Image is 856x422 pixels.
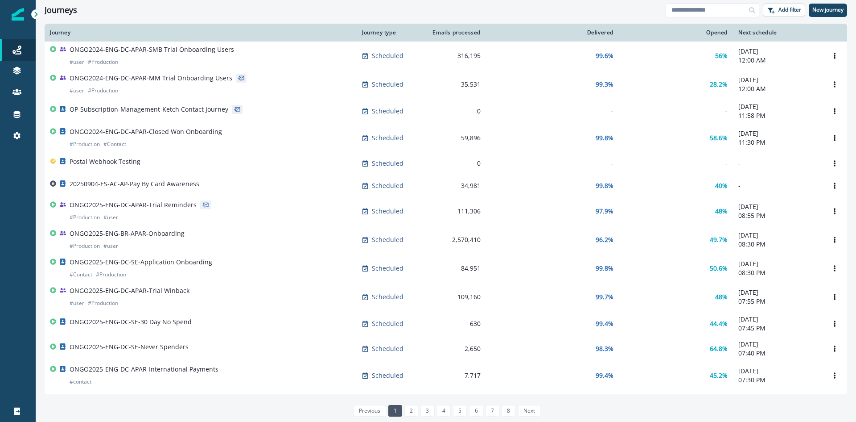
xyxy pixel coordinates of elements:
div: 109,160 [429,292,481,301]
p: 07:40 PM [738,349,817,358]
p: ONGO2025-ENG-DC-APAR-Trial Reminders [70,201,197,209]
div: Journey [50,29,351,36]
p: 99.7% [596,292,613,301]
p: Scheduled [372,51,403,60]
div: 84,951 [429,264,481,273]
p: 99.8% [596,181,613,190]
button: Options [827,78,842,91]
p: 99.8% [596,134,613,142]
ul: Pagination [351,405,540,417]
img: Inflection [12,8,24,21]
p: [DATE] [738,393,817,402]
p: [DATE] [738,259,817,268]
a: Postal Webhook TestingScheduled0---Options [45,152,847,175]
div: - [491,159,613,168]
p: Add filter [778,7,801,13]
button: Options [827,179,842,192]
button: Options [827,233,842,247]
div: 7,717 [429,371,481,380]
div: 34,981 [429,181,481,190]
p: ONGO2025-ENG-DC-SE-30 Day No Spend [70,318,192,326]
div: 35,531 [429,80,481,89]
p: # user [103,242,118,251]
p: [DATE] [738,367,817,376]
button: Options [827,262,842,275]
p: Postal Webhook Testing [70,157,140,166]
div: Next schedule [738,29,817,36]
a: ONGO-ENG-AC-SE-Partner CW OnboardingScheduled29792.7%43.6%[DATE]07:30 PMOptions [45,390,847,415]
p: 96.2% [596,235,613,244]
p: # Production [96,270,126,279]
a: ONGO2024-ENG-DC-APAR-Closed Won Onboarding#Production#ContactScheduled59,89699.8%58.6%[DATE]11:30... [45,124,847,152]
button: Options [827,157,842,170]
a: Page 3 [420,405,434,417]
button: Options [827,290,842,304]
div: 0 [429,107,481,116]
a: ONGO2024-ENG-DC-APAR-MM Trial Onboarding Users#user#ProductionScheduled35,53199.3%28.2%[DATE]12:0... [45,70,847,99]
button: Add filter [763,4,805,17]
a: Next page [518,405,540,417]
a: ONGO2025-ENG-DC-APAR-Trial Winback#user#ProductionScheduled109,16099.7%48%[DATE]07:55 PMOptions [45,283,847,311]
p: ONGO2025-ENG-DC-APAR-International Payments [70,365,218,374]
p: 12:00 AM [738,56,817,65]
p: 08:30 PM [738,240,817,249]
a: ONGO2025-ENG-DC-SE-Application Onboarding#Contact#ProductionScheduled84,95199.8%50.6%[DATE]08:30 ... [45,254,847,283]
p: OP-Subscription-Management-Ketch Contact Journey [70,105,228,114]
div: Emails processed [429,29,481,36]
p: # contact [70,377,91,386]
a: OP-Subscription-Management-Ketch Contact JourneyScheduled0--[DATE]11:58 PMOptions [45,99,847,124]
p: Scheduled [372,207,403,216]
p: # Production [88,86,118,95]
p: 48% [715,207,728,216]
p: [DATE] [738,315,817,324]
p: 40% [715,181,728,190]
p: # Contact [103,140,126,149]
button: Options [827,205,842,218]
a: Page 5 [453,405,467,417]
p: Scheduled [372,292,403,301]
div: Opened [624,29,728,36]
p: New journey [812,7,844,13]
p: 07:55 PM [738,297,817,306]
button: New journey [809,4,847,17]
p: 99.4% [596,319,613,328]
p: 64.8% [710,344,728,353]
button: Options [827,317,842,330]
button: Options [827,131,842,145]
p: 50.6% [710,264,728,273]
a: Page 1 is your current page [388,405,402,417]
p: Scheduled [372,80,403,89]
a: Page 8 [502,405,515,417]
p: Scheduled [372,235,403,244]
a: Page 7 [486,405,499,417]
p: - [738,159,817,168]
div: 316,195 [429,51,481,60]
p: 99.4% [596,371,613,380]
p: ONGO2024-ENG-DC-APAR-Closed Won Onboarding [70,127,222,136]
p: 49.7% [710,235,728,244]
p: Scheduled [372,371,403,380]
p: [DATE] [738,75,817,84]
p: ONGO2025-ENG-DC-SE-Application Onboarding [70,258,212,267]
p: # Production [70,242,100,251]
p: 97.9% [596,207,613,216]
p: 56% [715,51,728,60]
p: # Contact [70,270,92,279]
a: Page 4 [437,405,451,417]
p: Scheduled [372,181,403,190]
p: ONGO2025-ENG-DC-APAR-Trial Winback [70,286,189,295]
div: Journey type [362,29,418,36]
p: 48% [715,292,728,301]
a: ONGO2025-ENG-DC-APAR-Trial Reminders#Production#userScheduled111,30697.9%48%[DATE]08:55 PMOptions [45,197,847,226]
div: 630 [429,319,481,328]
p: # user [70,58,84,67]
div: 111,306 [429,207,481,216]
a: ONGO2025-ENG-DC-APAR-International Payments#contactScheduled7,71799.4%45.2%[DATE]07:30 PMOptions [45,361,847,390]
p: 99.3% [596,80,613,89]
a: ONGO2025-ENG-DC-SE-Never SpendersScheduled2,65098.3%64.8%[DATE]07:40 PMOptions [45,336,847,361]
p: # user [70,299,84,308]
a: 20250904-ES-AC-AP-Pay By Card AwarenessScheduled34,98199.8%40%-Options [45,175,847,197]
p: Scheduled [372,319,403,328]
p: - [738,181,817,190]
p: # Production [88,299,118,308]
